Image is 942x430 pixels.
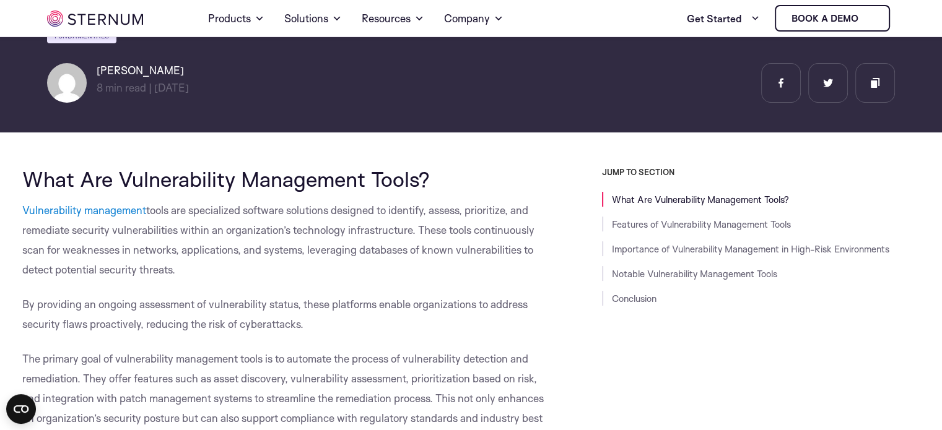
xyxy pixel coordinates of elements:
span: tools are specialized software solutions designed to identify, assess, prioritize, and remediate ... [22,204,534,276]
a: Book a demo [775,5,890,32]
h6: [PERSON_NAME] [97,63,189,78]
a: What Are Vulnerability Management Tools? [612,194,789,205]
a: Features of Vulnerability Management Tools [612,218,791,230]
a: Products [208,1,264,36]
a: Get Started [687,6,760,31]
span: By providing an ongoing assessment of vulnerability status, these platforms enable organizations ... [22,298,528,330]
img: sternum iot [863,14,873,24]
span: [DATE] [154,81,189,94]
span: 8 [97,81,103,94]
a: Solutions [284,1,342,36]
h3: JUMP TO SECTION [602,167,920,177]
a: Resources [362,1,424,36]
span: What Are Vulnerability Management Tools? [22,166,430,192]
a: Conclusion [612,293,656,304]
a: Importance of Vulnerability Management in High-Risk Environments [612,243,889,255]
a: Company [444,1,504,36]
img: sternum iot [47,11,143,27]
span: min read | [97,81,152,94]
a: Notable Vulnerability Management Tools [612,268,777,280]
img: Bruno Rossi [47,63,87,103]
button: Open CMP widget [6,394,36,424]
a: Vulnerability management [22,204,146,217]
